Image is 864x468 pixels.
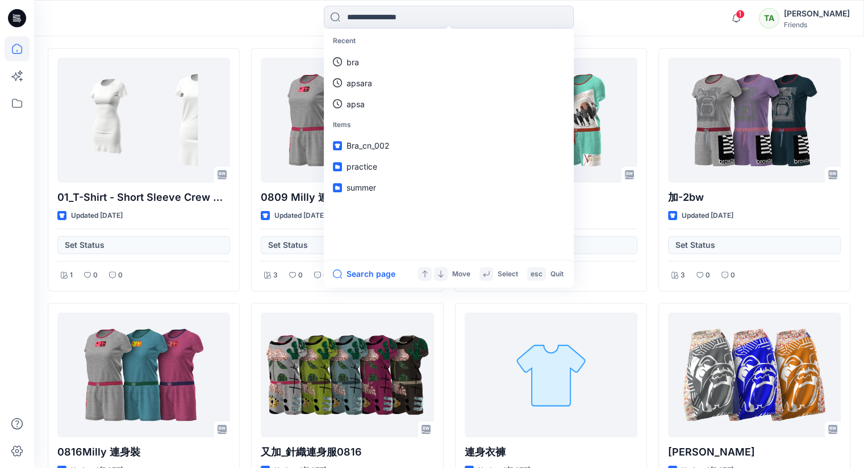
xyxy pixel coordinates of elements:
p: Quit [550,268,564,280]
p: [PERSON_NAME] [668,444,841,460]
p: bra [347,56,359,68]
p: 3 [681,269,685,281]
p: 0 [706,269,710,281]
span: practice [347,162,377,171]
p: 0 [298,269,303,281]
div: TA [759,8,779,28]
a: apsa [326,94,571,115]
button: Search page [333,267,395,281]
p: apsara [347,77,372,89]
a: 01_T-Shirt - Short Sleeve Crew Neck [57,58,230,183]
p: Updated [DATE] [682,210,733,222]
p: Move [452,268,470,280]
p: Select [498,268,518,280]
p: Updated [DATE] [71,210,123,222]
div: [PERSON_NAME] [784,7,850,20]
a: 連身衣褲 [465,313,637,437]
p: 加-2bw [668,189,841,205]
p: 又加_針織連身服0816 [261,444,433,460]
p: Recent [326,31,571,52]
a: 0809 Milly 連身裝 [261,58,433,183]
p: esc [531,268,542,280]
div: Friends [784,20,850,29]
a: 加-2bw [668,58,841,183]
p: 0816Milly 連身裝 [57,444,230,460]
p: 3 [273,269,278,281]
p: 0 [731,269,735,281]
p: 0 [118,269,123,281]
p: Updated [DATE] [274,210,326,222]
a: bra [326,52,571,73]
p: Items [326,115,571,136]
a: 又加_針織連身服0816 [261,313,433,437]
a: apsara [326,73,571,94]
a: 0816Milly 連身裝 [57,313,230,437]
a: summer [326,177,571,198]
p: 連身衣褲 [465,444,637,460]
span: summer [347,183,376,192]
a: Bra_cn_002 [326,135,571,156]
p: 01_T-Shirt - Short Sleeve Crew Neck [57,189,230,205]
a: practice [326,156,571,177]
span: Bra_cn_002 [347,141,389,150]
p: apsa [347,98,365,110]
p: 0 [93,269,98,281]
p: 1 [70,269,73,281]
span: 1 [736,10,745,19]
p: 0809 Milly 連身裝 [261,189,433,205]
a: VERA [668,313,841,437]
